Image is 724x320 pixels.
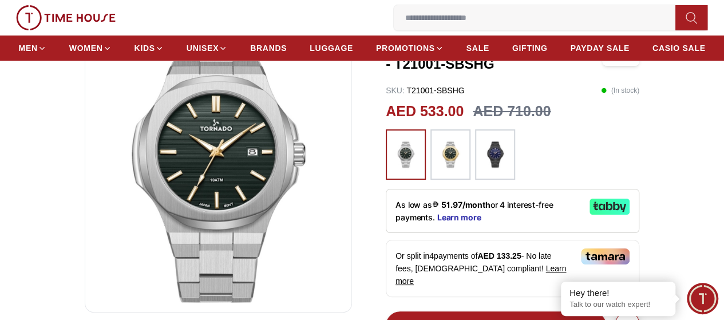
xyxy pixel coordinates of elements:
[19,42,38,54] span: MEN
[134,38,164,58] a: KIDS
[386,101,464,123] h2: AED 533.00
[570,42,629,54] span: PAYDAY SALE
[581,248,630,264] img: Tamara
[376,42,435,54] span: PROMOTIONS
[391,135,420,174] img: ...
[570,38,629,58] a: PAYDAY SALE
[652,42,706,54] span: CASIO SALE
[69,38,112,58] a: WOMEN
[134,42,155,54] span: KIDS
[466,42,489,54] span: SALE
[250,38,287,58] a: BRANDS
[310,38,353,58] a: LUGGAGE
[477,251,521,260] span: AED 133.25
[687,283,718,314] div: Chat Widget
[187,42,219,54] span: UNISEX
[16,5,116,30] img: ...
[187,38,227,58] a: UNISEX
[473,101,551,123] h3: AED 710.00
[376,38,444,58] a: PROMOTIONS
[386,85,465,96] p: T21001-SBSHG
[652,38,706,58] a: CASIO SALE
[250,42,287,54] span: BRANDS
[395,264,566,286] span: Learn more
[601,85,639,96] p: ( In stock )
[512,42,548,54] span: GIFTING
[436,135,465,174] img: ...
[310,42,353,54] span: LUGGAGE
[512,38,548,58] a: GIFTING
[569,287,667,299] div: Hey there!
[19,38,46,58] a: MEN
[386,240,639,297] div: Or split in 4 payments of - No late fees, [DEMOGRAPHIC_DATA] compliant!
[569,300,667,310] p: Talk to our watch expert!
[386,86,405,95] span: SKU :
[481,135,509,174] img: ...
[69,42,103,54] span: WOMEN
[466,38,489,58] a: SALE
[94,28,342,303] img: Tornado AURORA EON Men's Analog Jungle Green Dial Watch - T21001-SBSHG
